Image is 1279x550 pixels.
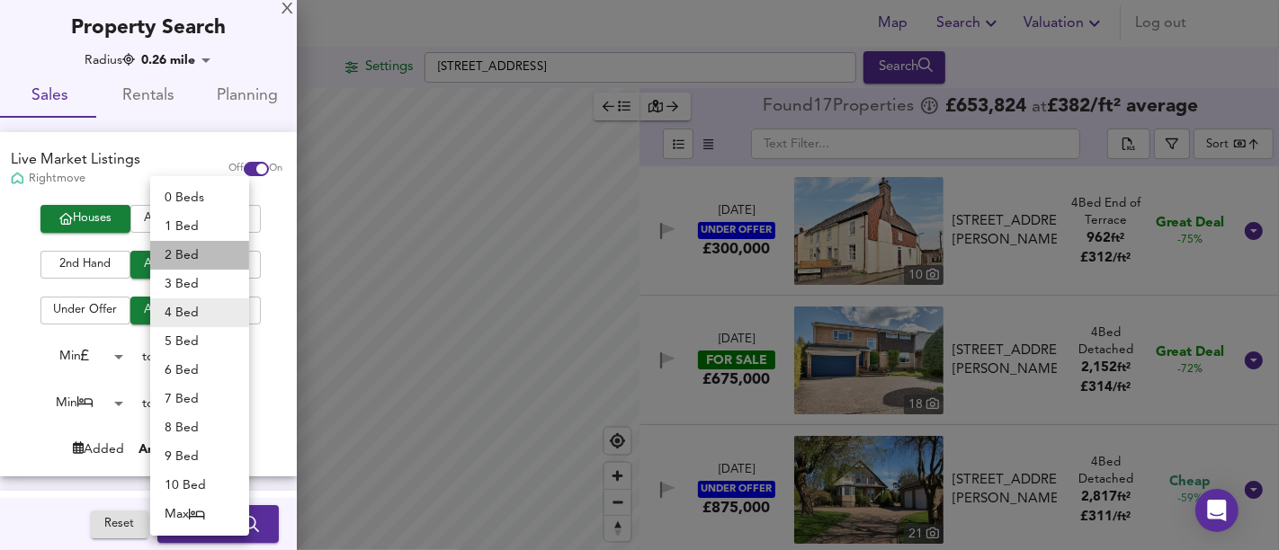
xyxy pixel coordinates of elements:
li: 2 Bed [150,241,249,270]
li: 3 Bed [150,270,249,298]
li: 5 Bed [150,327,249,356]
li: Max [150,500,249,528]
li: 6 Bed [150,356,249,385]
div: Open Intercom Messenger [1195,489,1239,532]
li: 4 Bed [150,298,249,327]
li: 0 Beds [150,183,249,212]
li: 7 Bed [150,385,249,413]
li: 1 Bed [150,212,249,241]
li: 10 Bed [150,471,249,500]
li: 8 Bed [150,413,249,442]
li: 9 Bed [150,442,249,471]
